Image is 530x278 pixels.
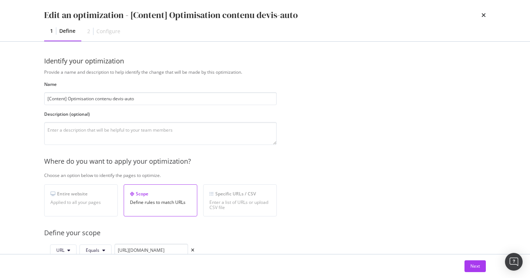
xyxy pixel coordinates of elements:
label: Name [44,81,277,87]
div: Define your scope [44,228,522,238]
div: Scope [130,191,191,197]
label: Description (optional) [44,111,277,117]
div: times [191,248,194,253]
div: 1 [50,27,53,35]
div: 2 [87,28,90,35]
div: Define rules to match URLs [130,200,191,205]
span: URL [56,247,64,253]
div: Applied to all your pages [50,200,112,205]
button: URL [50,244,77,256]
div: Next [470,263,480,269]
button: Next [464,260,486,272]
div: Configure [96,28,120,35]
div: Where do you want to apply your optimization? [44,157,522,166]
div: Identify your optimization [44,56,486,66]
div: Define [59,27,75,35]
div: Open Intercom Messenger [505,253,523,271]
span: Equals [86,247,99,253]
div: Specific URLs / CSV [209,191,271,197]
div: times [481,9,486,21]
div: Edit an optimization - [Content] Optimisation contenu devis-auto [44,9,298,21]
div: Entire website [50,191,112,197]
div: Enter a list of URLs or upload CSV file [209,200,271,210]
button: Equals [79,244,112,256]
div: Provide a name and description to help identify the change that will be made by this optimization. [44,69,522,75]
div: Choose an option below to identify the pages to optimize. [44,172,522,178]
input: Enter an optimization name to easily find it back [44,92,277,105]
